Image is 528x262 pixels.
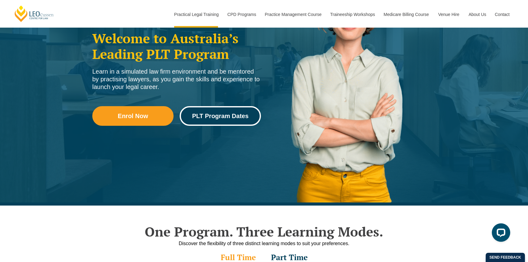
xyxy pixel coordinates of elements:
[89,240,439,247] div: Discover the flexibility of three distinct learning modes to suit your preferences.
[464,1,490,28] a: About Us
[326,1,379,28] a: Traineeship Workshops
[92,106,174,126] a: Enrol Now
[223,1,260,28] a: CPD Programs
[379,1,434,28] a: Medicare Billing Course
[92,31,261,62] h2: Welcome to Australia’s Leading PLT Program
[170,1,223,28] a: Practical Legal Training
[192,113,248,119] span: PLT Program Dates
[487,221,513,247] iframe: LiveChat chat widget
[434,1,464,28] a: Venue Hire
[118,113,148,119] span: Enrol Now
[14,5,55,22] a: [PERSON_NAME] Centre for Law
[180,106,261,126] a: PLT Program Dates
[89,224,439,239] h2: One Program. Three Learning Modes.
[92,68,261,91] div: Learn in a simulated law firm environment and be mentored by practising lawyers, as you gain the ...
[490,1,514,28] a: Contact
[260,1,326,28] a: Practice Management Course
